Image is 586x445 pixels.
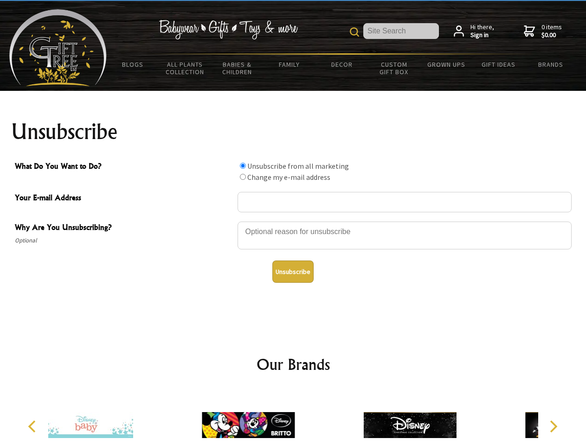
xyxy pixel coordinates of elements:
[238,222,572,249] textarea: Why Are You Unsubscribing?
[19,353,568,375] h2: Our Brands
[9,9,107,86] img: Babyware - Gifts - Toys and more...
[454,23,494,39] a: Hi there,Sign in
[11,121,575,143] h1: Unsubscribe
[247,172,330,182] label: Change my e-mail address
[541,31,562,39] strong: $0.00
[470,23,494,39] span: Hi there,
[23,416,44,437] button: Previous
[159,55,212,82] a: All Plants Collection
[15,235,233,246] span: Optional
[316,55,368,74] a: Decor
[543,416,563,437] button: Next
[107,55,159,74] a: BLOGS
[541,23,562,39] span: 0 items
[525,55,577,74] a: Brands
[368,55,420,82] a: Custom Gift Box
[240,174,246,180] input: What Do You Want to Do?
[350,27,359,37] img: product search
[240,163,246,169] input: What Do You Want to Do?
[247,161,349,171] label: Unsubscribe from all marketing
[211,55,264,82] a: Babies & Children
[159,20,298,39] img: Babywear - Gifts - Toys & more
[420,55,472,74] a: Grown Ups
[524,23,562,39] a: 0 items$0.00
[470,31,494,39] strong: Sign in
[272,261,314,283] button: Unsubscribe
[264,55,316,74] a: Family
[15,222,233,235] span: Why Are You Unsubscribing?
[238,192,572,212] input: Your E-mail Address
[363,23,439,39] input: Site Search
[15,192,233,205] span: Your E-mail Address
[15,160,233,174] span: What Do You Want to Do?
[472,55,525,74] a: Gift Ideas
